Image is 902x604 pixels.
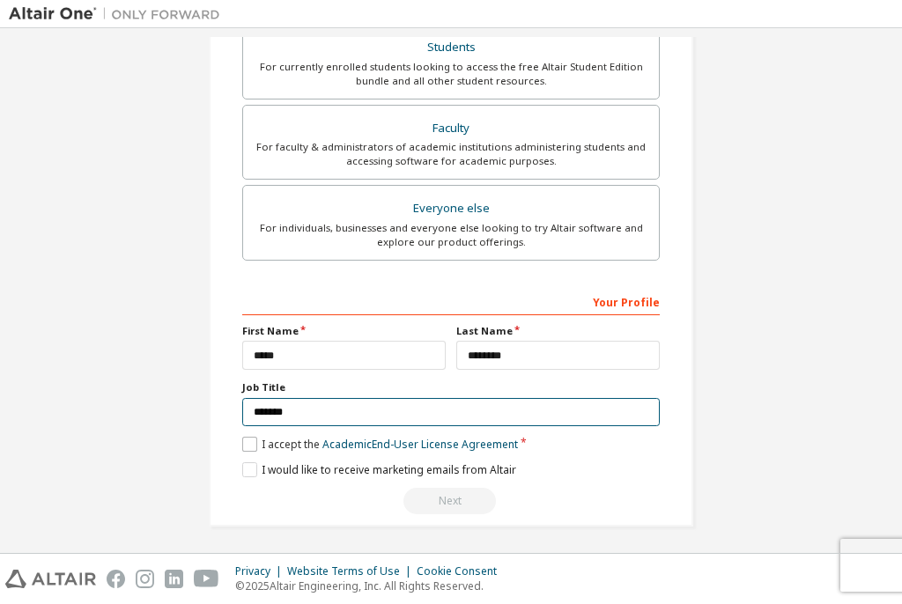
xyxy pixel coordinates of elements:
[9,5,229,23] img: Altair One
[254,35,648,60] div: Students
[242,324,446,338] label: First Name
[287,564,417,578] div: Website Terms of Use
[242,462,516,477] label: I would like to receive marketing emails from Altair
[136,570,154,588] img: instagram.svg
[5,570,96,588] img: altair_logo.svg
[242,437,518,452] label: I accept the
[254,116,648,141] div: Faculty
[194,570,219,588] img: youtube.svg
[242,287,660,315] div: Your Profile
[254,140,648,168] div: For faculty & administrators of academic institutions administering students and accessing softwa...
[107,570,125,588] img: facebook.svg
[235,578,507,593] p: © 2025 Altair Engineering, Inc. All Rights Reserved.
[242,380,660,394] label: Job Title
[242,488,660,514] div: Read and acccept EULA to continue
[254,221,648,249] div: For individuals, businesses and everyone else looking to try Altair software and explore our prod...
[254,60,648,88] div: For currently enrolled students looking to access the free Altair Student Edition bundle and all ...
[417,564,507,578] div: Cookie Consent
[235,564,287,578] div: Privacy
[322,437,518,452] a: Academic End-User License Agreement
[165,570,183,588] img: linkedin.svg
[456,324,660,338] label: Last Name
[254,196,648,221] div: Everyone else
